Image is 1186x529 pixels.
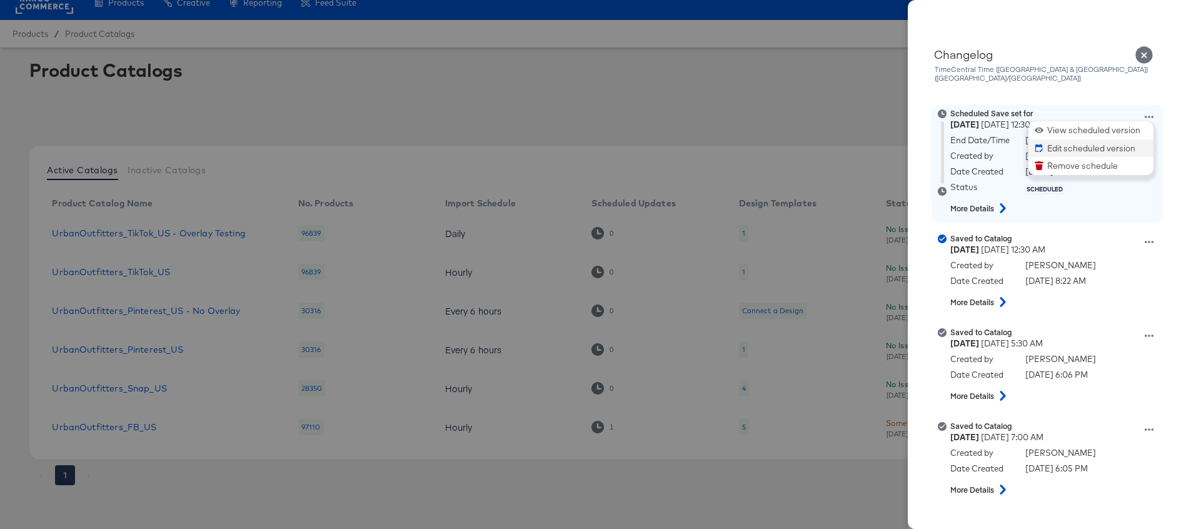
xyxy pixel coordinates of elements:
strong: More Details [950,203,994,214]
div: [DATE] 5:30 AM [950,338,1160,350]
div: [PERSON_NAME] [1025,353,1096,365]
div: Date Created [950,166,1013,178]
strong: [DATE] [950,338,979,348]
strong: More Details [950,297,994,308]
strong: Saved to Catalog [950,233,1012,243]
button: View scheduled version [1028,121,1153,139]
div: Date Created [950,369,1013,381]
strong: Saved to Catalog [950,327,1012,337]
div: Created by [950,259,1013,271]
div: [DATE] 12:30 AM [950,244,1160,256]
div: Time Central Time ([GEOGRAPHIC_DATA] & [GEOGRAPHIC_DATA]) ([GEOGRAPHIC_DATA]/[GEOGRAPHIC_DATA]) [934,65,1154,83]
button: Close [1127,38,1162,73]
div: Created by [950,353,1013,365]
strong: Saved to Catalog [950,421,1012,431]
div: [PERSON_NAME] [1025,150,1096,162]
div: [DATE] 12:30 AM [1025,134,1090,146]
div: Date Created [950,463,1013,475]
div: [DATE] 12:30 AM [950,119,1160,131]
strong: [DATE] [950,119,979,129]
strong: Scheduled Save set for [950,108,1033,118]
div: [PERSON_NAME] [1025,259,1096,271]
div: End Date/Time [950,134,1013,146]
div: Status [950,181,1013,193]
div: [DATE] 4:37 PM [1025,166,1085,178]
div: Created by [950,447,1013,459]
div: Changelog [934,48,1154,61]
strong: More Details [950,485,994,495]
button: Remove schedule [1028,157,1153,175]
strong: [DATE] [950,432,979,442]
div: [DATE] 6:06 PM [1025,369,1088,381]
div: [PERSON_NAME] [1025,447,1096,459]
button: Edit scheduled version [1028,139,1153,158]
span: SCHEDULED [1025,186,1064,194]
strong: More Details [950,391,994,401]
div: [DATE] 7:00 AM [950,431,1160,443]
div: [DATE] 8:22 AM [1025,275,1086,287]
strong: [DATE] [950,244,979,254]
div: [DATE] 6:05 PM [1025,463,1088,475]
div: Date Created [950,275,1013,287]
div: Created by [950,150,1013,162]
